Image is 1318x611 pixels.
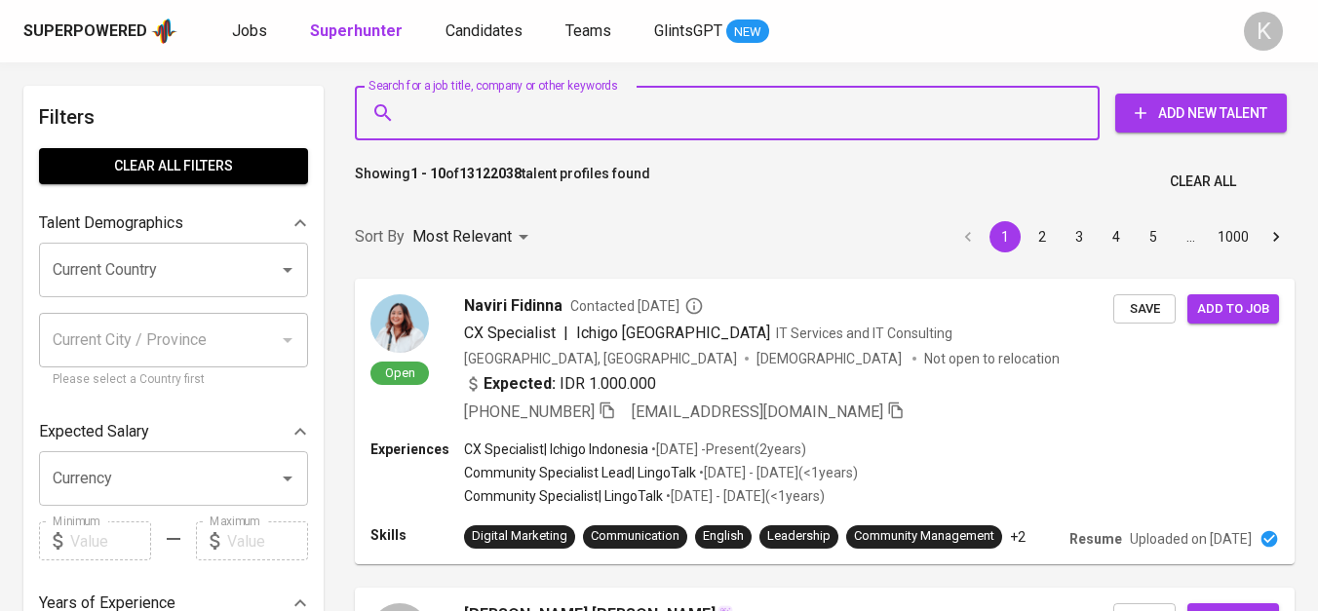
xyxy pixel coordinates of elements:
div: Expected Salary [39,412,308,451]
div: Communication [591,527,679,546]
img: b80daf64a90a0f69b856098c4b9f679c.png [370,294,429,353]
button: Go to page 5 [1138,221,1169,252]
span: Jobs [232,21,267,40]
nav: pagination navigation [950,221,1295,252]
p: Sort By [355,225,405,248]
p: CX Specialist | Ichigo Indonesia [464,439,648,459]
div: Talent Demographics [39,204,308,243]
button: Go to next page [1260,221,1292,252]
span: [DEMOGRAPHIC_DATA] [756,349,905,368]
span: [PHONE_NUMBER] [464,402,595,421]
div: English [703,527,744,546]
p: Community Specialist | LingoTalk [464,486,663,506]
div: Leadership [767,527,831,546]
p: • [DATE] - [DATE] ( <1 years ) [696,463,858,482]
button: Save [1113,294,1176,325]
p: Most Relevant [412,225,512,248]
button: Add to job [1187,294,1279,325]
input: Value [227,521,308,560]
a: Jobs [232,19,271,44]
button: Add New Talent [1115,94,1287,133]
button: Go to page 3 [1064,221,1095,252]
p: Experiences [370,439,464,459]
span: CX Specialist [464,324,556,342]
span: Contacted [DATE] [570,296,704,316]
span: Candidates [446,21,523,40]
a: GlintsGPT NEW [654,19,769,44]
p: Uploaded on [DATE] [1130,529,1252,549]
h6: Filters [39,101,308,133]
svg: By Batam recruiter [684,296,704,316]
p: • [DATE] - [DATE] ( <1 years ) [663,486,825,506]
a: OpenNaviri FidinnaContacted [DATE]CX Specialist|Ichigo [GEOGRAPHIC_DATA]IT Services and IT Consul... [355,279,1295,564]
div: K [1244,12,1283,51]
b: 13122038 [459,166,522,181]
button: Clear All [1162,164,1244,200]
span: GlintsGPT [654,21,722,40]
button: Open [274,465,301,492]
div: Superpowered [23,20,147,43]
div: IDR 1.000.000 [464,372,656,396]
a: Candidates [446,19,526,44]
span: Add New Talent [1131,101,1271,126]
div: [GEOGRAPHIC_DATA], [GEOGRAPHIC_DATA] [464,349,737,368]
button: Go to page 2 [1027,221,1058,252]
p: • [DATE] - Present ( 2 years ) [648,439,806,459]
p: Resume [1069,529,1122,549]
span: Ichigo [GEOGRAPHIC_DATA] [576,324,770,342]
p: Showing of talent profiles found [355,164,650,200]
span: [EMAIL_ADDRESS][DOMAIN_NAME] [632,402,883,421]
a: Superhunter [310,19,407,44]
span: Add to job [1197,298,1269,321]
b: Superhunter [310,21,403,40]
div: Digital Marketing [472,527,567,546]
button: Clear All filters [39,148,308,184]
p: Skills [370,525,464,545]
span: Naviri Fidinna [464,294,562,318]
span: Clear All [1170,170,1236,194]
button: Go to page 1000 [1212,221,1255,252]
p: Please select a Country first [53,370,294,390]
p: Expected Salary [39,420,149,443]
span: Save [1123,298,1166,321]
button: Open [274,256,301,284]
span: Clear All filters [55,154,292,178]
a: Superpoweredapp logo [23,17,177,46]
button: Go to page 4 [1101,221,1132,252]
b: Expected: [484,372,556,396]
p: Talent Demographics [39,211,183,235]
span: | [563,322,568,345]
span: NEW [726,22,769,42]
img: app logo [151,17,177,46]
input: Value [70,521,151,560]
button: page 1 [989,221,1021,252]
b: 1 - 10 [410,166,446,181]
p: Not open to relocation [924,349,1060,368]
div: Community Management [854,527,994,546]
p: Community Specialist Lead | LingoTalk [464,463,696,482]
div: Most Relevant [412,219,535,255]
span: Open [377,364,423,381]
p: +2 [1010,527,1026,547]
a: Teams [565,19,615,44]
div: … [1175,227,1206,247]
span: IT Services and IT Consulting [776,325,952,341]
span: Teams [565,21,611,40]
